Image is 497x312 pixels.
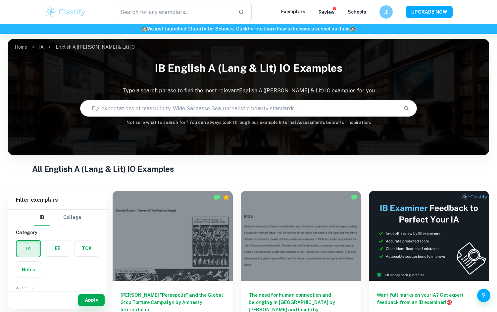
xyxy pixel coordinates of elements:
span: 🏫 [141,26,147,31]
img: Thumbnail [369,191,489,281]
img: Marked [351,194,358,201]
button: Apply [78,294,105,306]
span: 🏫 [350,26,356,31]
button: IA [17,241,40,257]
button: EE [45,240,70,256]
a: here [248,26,258,31]
h6: Not sure what to search for? You can always look through our example Internal Assessments below f... [8,119,489,126]
button: Help and Feedback [477,289,490,302]
p: Review [319,9,334,16]
span: 🎯 [446,300,452,305]
h1: All English A (Lang & Lit) IO Examples [32,163,465,175]
button: Notes [16,262,41,278]
h6: JE [382,8,390,16]
button: TOK [75,240,99,256]
h6: Subject [16,286,99,293]
button: College [63,210,81,226]
p: English A ([PERSON_NAME] & Lit) IO [56,43,135,51]
div: Premium [223,194,229,201]
div: Filter type choice [34,210,81,226]
button: UPGRADE NOW [406,6,453,18]
a: Home [15,42,27,52]
h6: We just launched Clastify for Schools. Click to learn how to become a school partner. [1,25,496,32]
img: Marked [214,194,220,201]
h1: IB English A (Lang & Lit) IO examples [8,58,489,79]
h6: Want full marks on your IA ? Get expert feedback from an IB examiner! [377,291,481,306]
button: IB [34,210,50,226]
h6: Category [16,229,99,236]
button: Search [401,103,412,114]
a: Schools [348,9,366,15]
img: Clastify logo [45,5,87,19]
input: Search for any exemplars... [116,3,233,21]
input: E.g. expectations of masculinity, Wide Sargasso Sea, unrealistic beauty standards... [80,99,398,118]
a: IA [39,42,44,52]
p: Exemplars [281,8,305,15]
p: Type a search phrase to find the most relevant English A ([PERSON_NAME] & Lit) IO examples for you [8,87,489,95]
h6: Filter exemplars [8,191,107,209]
button: JE [379,5,393,19]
